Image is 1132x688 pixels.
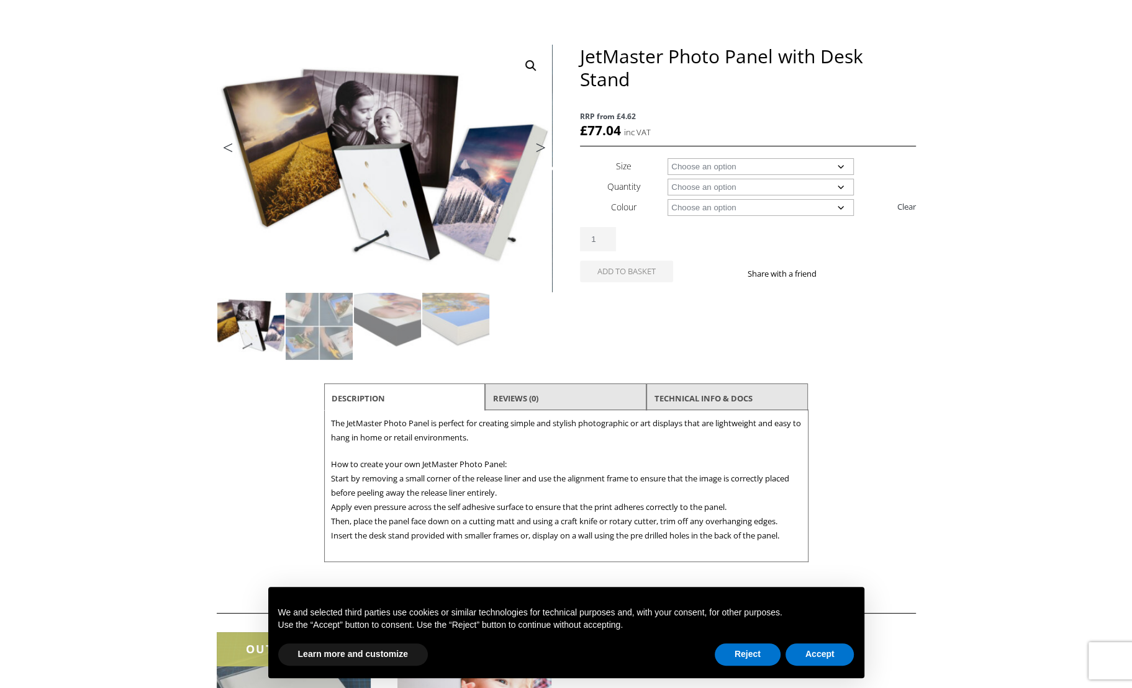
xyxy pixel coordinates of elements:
input: Product quantity [580,227,616,251]
button: Learn more and customize [278,643,428,666]
p: We and selected third parties use cookies or similar technologies for technical purposes and, wit... [278,607,854,619]
img: twitter sharing button [846,269,856,279]
img: JetMaster Photo Panel with Desk Stand - Image 7 [354,361,421,428]
a: Reviews (0) [493,387,538,409]
h1: JetMaster Photo Panel with Desk Stand [580,45,915,91]
div: OUT OF STOCK [217,632,371,666]
span: £ [580,122,587,139]
p: Share with a friend [748,267,831,281]
p: How to create your own JetMaster Photo Panel: Start by removing a small corner of the release lin... [331,457,802,543]
a: Clear options [897,197,916,217]
img: email sharing button [861,269,871,279]
label: Size [616,160,632,172]
img: facebook sharing button [831,269,841,279]
a: Description [332,387,385,409]
span: RRP from £4.62 [580,109,915,123]
h2: Related products [217,593,916,614]
a: TECHNICAL INFO & DOCS [654,387,753,409]
img: JetMaster Photo Panel with Desk Stand - Image 2 [286,293,353,360]
p: Use the “Accept” button to consent. Use the “Reject” button to continue without accepting. [278,619,854,632]
img: JetMaster Photo Panel with Desk Stand - Image 8 [422,361,489,428]
img: JetMaster Photo Panel with Desk Stand - Image 5 [217,361,284,428]
img: JetMaster Photo Panel with Desk Stand - Image 3 [354,293,421,360]
a: View full-screen image gallery [520,55,542,77]
img: JetMaster Photo Panel with Desk Stand - Image 4 [422,293,489,360]
img: JetMaster Photo Panel with Desk Stand - Image 6 [286,361,353,428]
label: Quantity [607,181,640,192]
img: JetMaster Photo Panel with Desk Stand [217,293,284,360]
button: Accept [786,643,854,666]
label: Colour [611,201,636,213]
p: The JetMaster Photo Panel is perfect for creating simple and stylish photographic or art displays... [331,416,802,445]
button: Reject [715,643,781,666]
bdi: 77.04 [580,122,621,139]
button: Add to basket [580,261,673,282]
